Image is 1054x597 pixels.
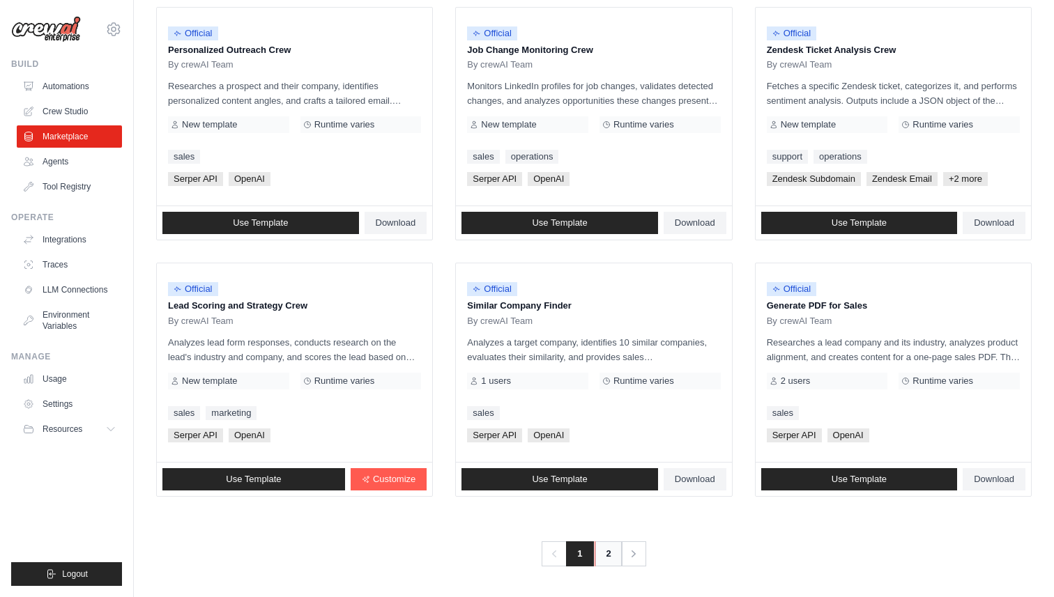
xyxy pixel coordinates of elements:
[17,304,122,337] a: Environment Variables
[206,406,257,420] a: marketing
[761,212,958,234] a: Use Template
[767,335,1020,364] p: Researches a lead company and its industry, analyzes product alignment, and creates content for a...
[767,79,1020,108] p: Fetches a specific Zendesk ticket, categorizes it, and performs sentiment analysis. Outputs inclu...
[11,562,122,586] button: Logout
[613,375,674,387] span: Runtime varies
[168,150,200,164] a: sales
[62,568,88,580] span: Logout
[461,212,658,234] a: Use Template
[17,368,122,390] a: Usage
[43,424,82,435] span: Resources
[767,428,822,442] span: Serper API
[767,59,832,70] span: By crewAI Team
[314,119,375,130] span: Runtime varies
[467,150,499,164] a: sales
[168,79,421,108] p: Researches a prospect and their company, identifies personalized content angles, and crafts a tai...
[17,228,122,251] a: Integrations
[781,375,811,387] span: 2 users
[168,172,223,186] span: Serper API
[467,316,533,327] span: By crewAI Team
[229,172,270,186] span: OpenAI
[767,150,808,164] a: support
[168,428,223,442] span: Serper API
[542,541,646,566] nav: Pagination
[481,375,511,387] span: 1 users
[461,468,658,490] a: Use Template
[168,299,421,313] p: Lead Scoring and Strategy Crew
[467,43,720,57] p: Job Change Monitoring Crew
[17,393,122,415] a: Settings
[832,474,887,485] span: Use Template
[532,217,587,228] span: Use Template
[566,541,593,566] span: 1
[528,172,570,186] span: OpenAI
[11,59,122,70] div: Build
[233,217,288,228] span: Use Template
[17,176,122,198] a: Tool Registry
[17,100,122,123] a: Crew Studio
[974,217,1014,228] span: Download
[761,468,958,490] a: Use Template
[767,26,817,40] span: Official
[781,119,836,130] span: New template
[168,335,421,364] p: Analyzes lead form responses, conducts research on the lead's industry and company, and scores th...
[373,474,415,485] span: Customize
[664,212,726,234] a: Download
[467,406,499,420] a: sales
[505,150,559,164] a: operations
[814,150,867,164] a: operations
[664,468,726,490] a: Download
[168,59,234,70] span: By crewAI Team
[11,212,122,223] div: Operate
[467,172,522,186] span: Serper API
[467,428,522,442] span: Serper API
[168,43,421,57] p: Personalized Outreach Crew
[595,541,623,566] a: 2
[974,474,1014,485] span: Download
[168,316,234,327] span: By crewAI Team
[17,75,122,98] a: Automations
[17,254,122,276] a: Traces
[532,474,587,485] span: Use Template
[17,125,122,148] a: Marketplace
[17,418,122,440] button: Resources
[365,212,427,234] a: Download
[943,172,988,186] span: +2 more
[613,119,674,130] span: Runtime varies
[767,406,799,420] a: sales
[11,16,81,42] img: Logo
[467,299,720,313] p: Similar Company Finder
[832,217,887,228] span: Use Template
[17,150,122,173] a: Agents
[912,375,973,387] span: Runtime varies
[168,406,200,420] a: sales
[767,172,861,186] span: Zendesk Subdomain
[481,119,536,130] span: New template
[963,468,1025,490] a: Download
[675,474,715,485] span: Download
[912,119,973,130] span: Runtime varies
[168,282,218,296] span: Official
[767,299,1020,313] p: Generate PDF for Sales
[467,282,517,296] span: Official
[168,26,218,40] span: Official
[376,217,416,228] span: Download
[17,279,122,301] a: LLM Connections
[229,428,270,442] span: OpenAI
[467,79,720,108] p: Monitors LinkedIn profiles for job changes, validates detected changes, and analyzes opportunitie...
[767,43,1020,57] p: Zendesk Ticket Analysis Crew
[467,59,533,70] span: By crewAI Team
[467,335,720,364] p: Analyzes a target company, identifies 10 similar companies, evaluates their similarity, and provi...
[226,474,281,485] span: Use Template
[467,26,517,40] span: Official
[963,212,1025,234] a: Download
[314,375,375,387] span: Runtime varies
[827,428,869,442] span: OpenAI
[182,119,237,130] span: New template
[162,212,359,234] a: Use Template
[767,316,832,327] span: By crewAI Team
[162,468,345,490] a: Use Template
[675,217,715,228] span: Download
[11,351,122,362] div: Manage
[767,282,817,296] span: Official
